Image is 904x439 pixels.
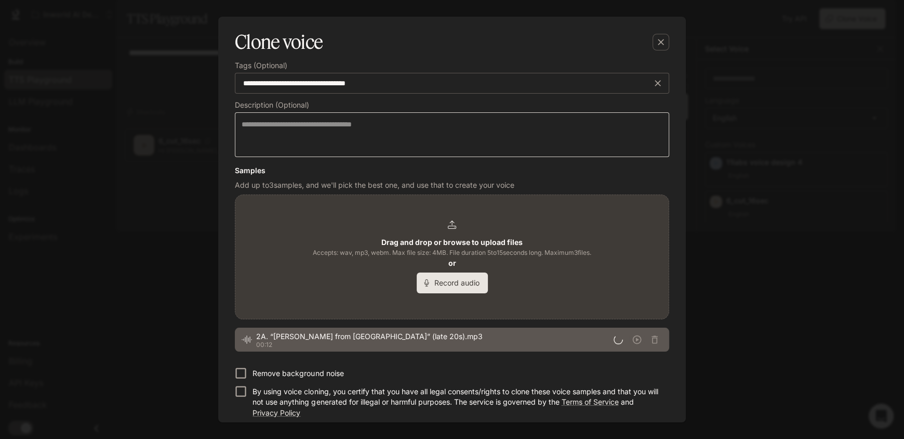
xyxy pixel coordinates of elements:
p: 00:12 [256,342,614,348]
h5: Clone voice [235,29,323,55]
b: Drag and drop or browse to upload files [381,238,523,247]
button: Clear [650,76,665,91]
p: Remove background noise [252,368,343,379]
span: 2A. “[PERSON_NAME] from [GEOGRAPHIC_DATA]” (late 20s).mp3 [256,331,614,342]
button: Record audio [417,273,488,293]
a: Privacy Policy [252,408,300,417]
p: Tags (Optional) [235,62,287,69]
span: Accepts: wav, mp3, webm. Max file size: 4MB. File duration 5 to 15 seconds long. Maximum 3 files. [313,248,591,258]
h6: Samples [235,165,669,176]
p: Add up to 3 samples, and we'll pick the best one, and use that to create your voice [235,180,669,190]
p: By using voice cloning, you certify that you have all legal consents/rights to clone these voice ... [252,386,661,418]
p: Description (Optional) [235,101,309,109]
a: Terms of Service [561,397,618,406]
b: or [448,259,456,267]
